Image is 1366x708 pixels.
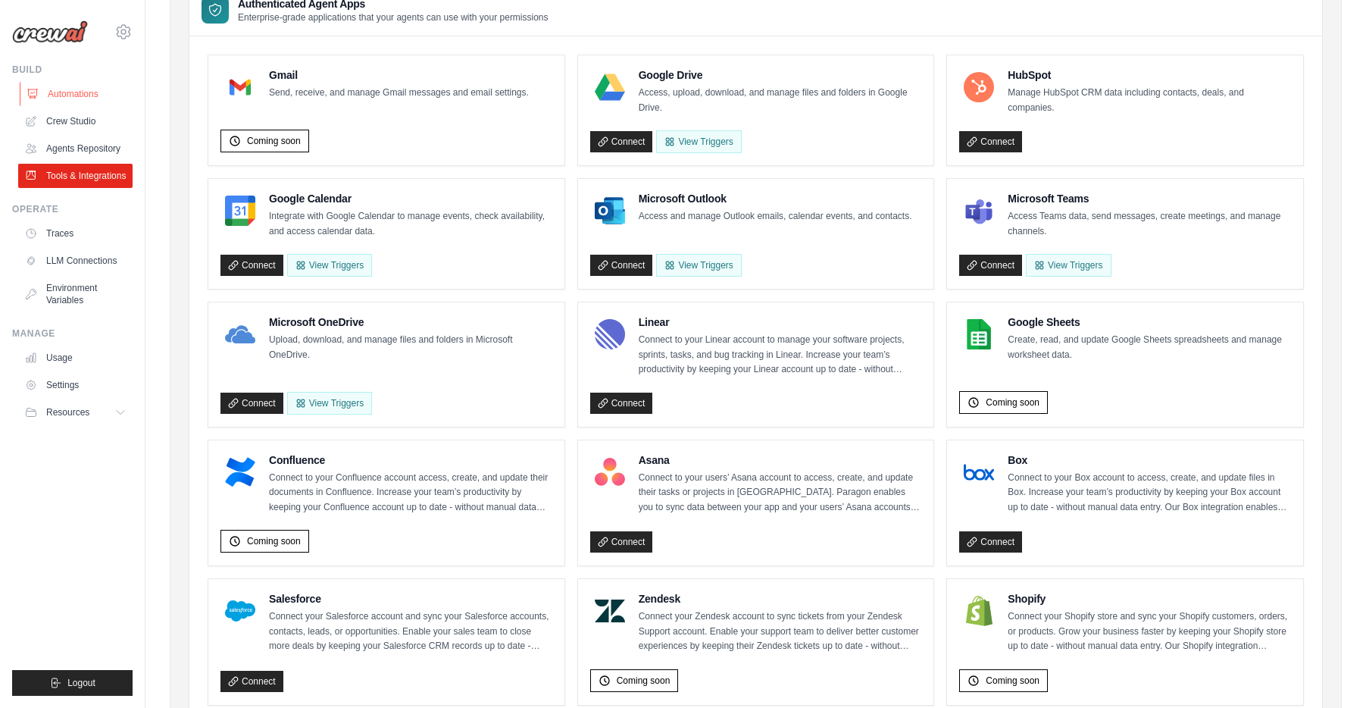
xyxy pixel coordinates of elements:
[1008,471,1291,515] p: Connect to your Box account to access, create, and update files in Box. Increase your team’s prod...
[225,319,255,349] img: Microsoft OneDrive Logo
[18,373,133,397] a: Settings
[18,109,133,133] a: Crew Studio
[18,136,133,161] a: Agents Repository
[269,315,552,330] h4: Microsoft OneDrive
[12,327,133,340] div: Manage
[220,671,283,692] a: Connect
[1008,591,1291,606] h4: Shopify
[18,221,133,246] a: Traces
[639,453,922,468] h4: Asana
[287,392,372,415] : View Triggers
[656,130,741,153] : View Triggers
[986,396,1039,409] span: Coming soon
[238,11,549,23] p: Enterprise-grade applications that your agents can use with your permissions
[964,319,994,349] img: Google Sheets Logo
[639,471,922,515] p: Connect to your users’ Asana account to access, create, and update their tasks or projects in [GE...
[1008,609,1291,654] p: Connect your Shopify store and sync your Shopify customers, orders, or products. Grow your busine...
[46,406,89,418] span: Resources
[247,535,301,547] span: Coming soon
[220,255,283,276] a: Connect
[1008,315,1291,330] h4: Google Sheets
[18,276,133,312] a: Environment Variables
[18,249,133,273] a: LLM Connections
[12,20,88,43] img: Logo
[959,531,1022,553] a: Connect
[590,531,653,553] a: Connect
[12,670,133,696] button: Logout
[220,393,283,414] a: Connect
[225,596,255,626] img: Salesforce Logo
[269,453,552,468] h4: Confluence
[964,596,994,626] img: Shopify Logo
[1008,191,1291,206] h4: Microsoft Teams
[18,400,133,424] button: Resources
[639,191,912,206] h4: Microsoft Outlook
[67,677,95,689] span: Logout
[590,131,653,152] a: Connect
[269,591,552,606] h4: Salesforce
[269,191,552,206] h4: Google Calendar
[287,254,372,277] button: View Triggers
[1008,86,1291,115] p: Manage HubSpot CRM data including contacts, deals, and companies.
[269,67,529,83] h4: Gmail
[959,131,1022,152] a: Connect
[639,209,912,224] p: Access and manage Outlook emails, calendar events, and contacts.
[247,135,301,147] span: Coming soon
[590,393,653,414] a: Connect
[225,72,255,102] img: Gmail Logo
[225,457,255,487] img: Confluence Logo
[269,86,529,101] p: Send, receive, and manage Gmail messages and email settings.
[595,319,625,349] img: Linear Logo
[1008,67,1291,83] h4: HubSpot
[964,72,994,102] img: HubSpot Logo
[639,86,922,115] p: Access, upload, download, and manage files and folders in Google Drive.
[12,64,133,76] div: Build
[269,609,552,654] p: Connect your Salesforce account and sync your Salesforce accounts, contacts, leads, or opportunit...
[1008,453,1291,468] h4: Box
[20,82,134,106] a: Automations
[1008,333,1291,362] p: Create, read, and update Google Sheets spreadsheets and manage worksheet data.
[18,346,133,370] a: Usage
[269,471,552,515] p: Connect to your Confluence account access, create, and update their documents in Confluence. Incr...
[656,254,741,277] : View Triggers
[225,196,255,226] img: Google Calendar Logo
[12,203,133,215] div: Operate
[269,209,552,239] p: Integrate with Google Calendar to manage events, check availability, and access calendar data.
[595,196,625,226] img: Microsoft Outlook Logo
[964,196,994,226] img: Microsoft Teams Logo
[639,333,922,377] p: Connect to your Linear account to manage your software projects, sprints, tasks, and bug tracking...
[639,609,922,654] p: Connect your Zendesk account to sync tickets from your Zendesk Support account. Enable your suppo...
[986,675,1039,687] span: Coming soon
[639,591,922,606] h4: Zendesk
[617,675,670,687] span: Coming soon
[1008,209,1291,239] p: Access Teams data, send messages, create meetings, and manage channels.
[595,72,625,102] img: Google Drive Logo
[959,255,1022,276] a: Connect
[1026,254,1111,277] : View Triggers
[595,457,625,487] img: Asana Logo
[964,457,994,487] img: Box Logo
[639,315,922,330] h4: Linear
[639,67,922,83] h4: Google Drive
[590,255,653,276] a: Connect
[18,164,133,188] a: Tools & Integrations
[269,333,552,362] p: Upload, download, and manage files and folders in Microsoft OneDrive.
[595,596,625,626] img: Zendesk Logo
